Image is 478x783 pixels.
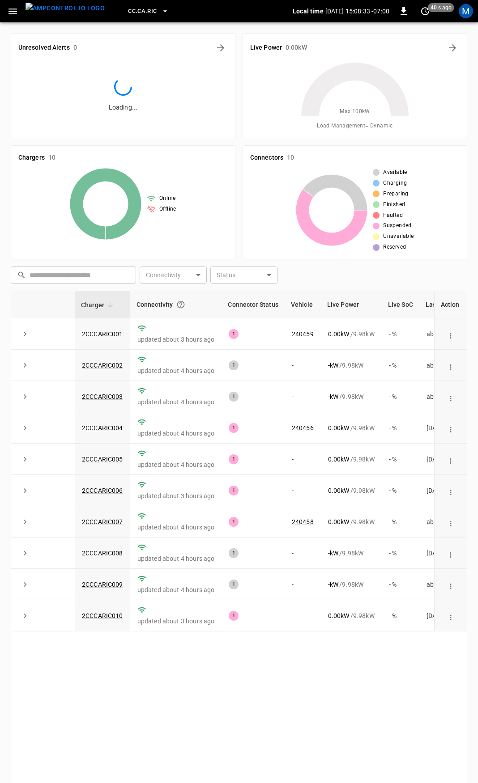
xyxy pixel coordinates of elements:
[328,361,375,370] div: / 9.98 kW
[250,43,282,53] h6: Live Power
[445,41,460,55] button: Energy Overview
[383,200,405,209] span: Finished
[328,611,375,620] div: / 9.98 kW
[82,487,123,494] a: 2CCCARIC006
[317,122,393,131] span: Load Management = Dynamic
[382,569,419,600] td: - %
[328,392,338,401] p: - kW
[328,549,338,558] p: - kW
[229,611,239,621] div: 1
[293,7,324,16] p: Local time
[82,456,123,463] a: 2CCCARIC005
[124,3,172,20] button: CC.CA.RIC
[18,390,32,403] button: expand row
[82,612,123,619] a: 2CCCARIC010
[285,291,321,318] th: Vehicle
[137,491,215,500] p: updated about 3 hours ago
[328,580,375,589] div: / 9.98 kW
[328,423,375,432] div: / 9.98 kW
[137,460,215,469] p: updated about 4 hours ago
[382,600,419,631] td: - %
[250,153,283,163] h6: Connectors
[328,455,350,464] p: 0.00 kW
[82,550,123,557] a: 2CCCARIC008
[229,423,239,433] div: 1
[73,43,77,53] h6: 0
[287,153,294,163] h6: 10
[286,43,307,53] h6: 0.00 kW
[434,291,467,318] th: Action
[82,330,123,338] a: 2CCCARIC001
[328,392,375,401] div: / 9.98 kW
[444,330,457,339] div: action cell options
[328,517,375,526] div: / 9.98 kW
[229,548,239,558] div: 1
[137,429,215,438] p: updated about 4 hours ago
[173,296,189,313] button: Connection between the charger and our software.
[328,486,350,495] p: 0.00 kW
[137,335,215,344] p: updated about 3 hours ago
[285,569,321,600] td: -
[18,546,32,560] button: expand row
[383,168,407,177] span: Available
[137,366,215,375] p: updated about 4 hours ago
[137,523,215,532] p: updated about 4 hours ago
[328,423,350,432] p: 0.00 kW
[18,153,45,163] h6: Chargers
[18,421,32,435] button: expand row
[48,153,55,163] h6: 10
[222,291,284,318] th: Connector Status
[444,455,457,464] div: action cell options
[444,580,457,589] div: action cell options
[444,549,457,558] div: action cell options
[383,232,414,241] span: Unavailable
[18,453,32,466] button: expand row
[382,444,419,475] td: - %
[137,554,215,563] p: updated about 4 hours ago
[444,486,457,495] div: action cell options
[321,291,382,318] th: Live Power
[340,107,370,116] span: Max. 100 kW
[292,518,314,525] a: 240458
[383,221,412,230] span: Suspended
[383,190,409,199] span: Preparing
[383,243,406,252] span: Reserved
[26,3,105,14] img: ampcontrol.io logo
[328,580,338,589] p: - kW
[444,611,457,620] div: action cell options
[229,329,239,339] div: 1
[229,580,239,589] div: 1
[229,360,239,370] div: 1
[229,454,239,464] div: 1
[229,486,239,495] div: 1
[18,327,32,341] button: expand row
[328,517,350,526] p: 0.00 kW
[459,4,473,18] div: profile-icon
[328,455,375,464] div: / 9.98 kW
[325,7,389,16] p: [DATE] 15:08:33 -07:00
[82,362,123,369] a: 2CCCARIC002
[444,517,457,526] div: action cell options
[159,194,175,203] span: Online
[383,211,403,220] span: Faulted
[328,361,338,370] p: - kW
[18,43,70,53] h6: Unresolved Alerts
[159,205,176,214] span: Offline
[285,444,321,475] td: -
[18,359,32,372] button: expand row
[428,3,454,12] span: 40 s ago
[444,361,457,370] div: action cell options
[18,484,32,497] button: expand row
[285,600,321,631] td: -
[82,393,123,400] a: 2CCCARIC003
[328,549,375,558] div: / 9.98 kW
[382,318,419,350] td: - %
[382,506,419,538] td: - %
[137,585,215,594] p: updated about 4 hours ago
[285,381,321,412] td: -
[285,538,321,569] td: -
[213,41,228,55] button: All Alerts
[292,330,314,338] a: 240459
[328,611,350,620] p: 0.00 kW
[328,486,375,495] div: / 9.98 kW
